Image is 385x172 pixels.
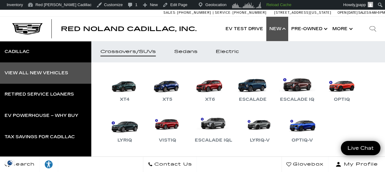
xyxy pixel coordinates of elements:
div: Crossovers/SUVs [100,50,156,54]
div: Tax Savings for Cadillac [5,135,75,139]
section: Click to Open Cookie Consent Modal [3,160,17,166]
a: Electric [207,41,248,62]
a: Service: [PHONE_NUMBER] [213,11,268,14]
div: Escalade IQ [277,96,317,103]
div: XT5 [159,96,175,103]
a: Pre-Owned [288,17,329,41]
div: LYRIQ-V [247,137,273,144]
span: Service: [215,11,232,15]
a: LYRIQ-V [241,112,278,144]
span: My Profile [341,160,378,169]
a: Contact Us [143,157,197,172]
span: 9 AM-6 PM [369,11,385,15]
img: Visitors over 48 hours. Click for more Clicky Site Stats. [232,2,262,8]
span: Open [DATE] [338,11,358,15]
div: Explore your accessibility options [40,160,58,169]
div: LYRIQ [114,137,135,144]
span: Red Noland Cadillac, Inc. [61,25,197,33]
div: Electric [216,50,239,54]
img: Cadillac Dark Logo with Cadillac White Text [12,23,43,35]
div: XT4 [117,96,133,103]
div: Escalade IQL [192,137,235,144]
img: Opt-Out Icon [3,160,17,166]
span: Search [9,160,35,169]
div: Express Store [5,156,46,160]
span: Glovebox [291,160,324,169]
div: XT6 [202,96,218,103]
div: View All New Vehicles [5,71,68,75]
a: EV Test Drive [222,17,266,41]
div: EV Powerhouse – Why Buy [5,114,78,118]
span: Sales: [358,11,369,15]
a: XT4 [107,72,143,103]
span: [PHONE_NUMBER] [177,11,211,15]
span: Contact Us [153,160,192,169]
a: VISTIQ [149,112,186,144]
a: LYRIQ [107,112,143,144]
a: OPTIQ-V [284,112,320,144]
a: Sales: [PHONE_NUMBER] [163,11,213,14]
a: Glovebox [282,157,328,172]
span: Sales: [163,11,176,15]
div: Sedans [174,50,198,54]
span: jpapp [356,2,366,7]
div: VISTIQ [156,137,179,144]
a: XT5 [149,72,186,103]
a: Escalade IQL [192,112,235,144]
div: OPTIQ-V [289,137,316,144]
div: Escalade [236,96,270,103]
div: Cadillac [5,50,30,54]
a: Sedans [165,41,207,62]
button: More [329,17,355,41]
a: Explore your accessibility options [40,157,58,172]
a: Escalade IQ [277,72,317,103]
span: Live Chat [345,145,377,152]
a: Live Chat [341,141,380,155]
span: [PHONE_NUMBER] [233,11,267,15]
div: Retired Service Loaners [5,92,74,97]
strong: Reload Cache [266,2,291,7]
button: Open user profile menu [328,157,385,172]
a: XT6 [192,72,228,103]
a: New [266,17,288,41]
div: OPTIQ [331,96,353,103]
a: [STREET_ADDRESS][US_STATE] [274,11,331,15]
a: Crossovers/SUVs [91,41,165,62]
a: Red Noland Cadillac, Inc. [61,26,197,32]
a: Escalade [234,72,271,103]
a: OPTIQ [324,72,360,103]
